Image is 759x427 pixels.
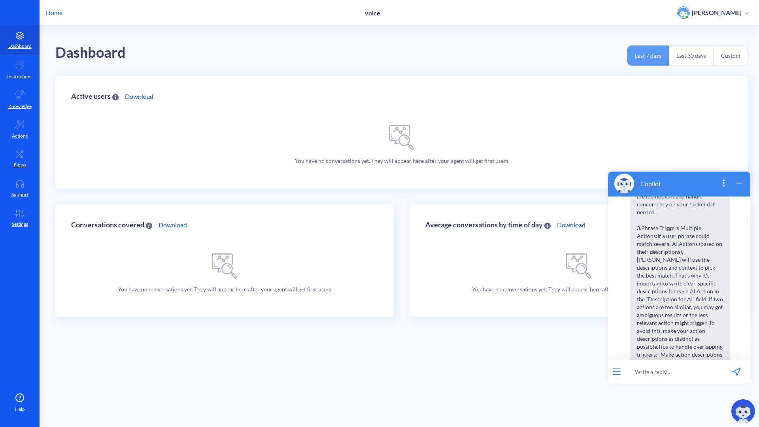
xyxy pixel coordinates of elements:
input: Write a reply... [22,193,120,217]
button: open menu [9,202,17,208]
p: Knowledge [8,103,32,110]
p: Actions [12,132,28,140]
a: Download [557,220,585,230]
p: Home [46,8,62,17]
div: Average conversations by time of day [425,221,551,229]
p: You have no conversations yet. They will appear here after your agent will get first users [118,285,331,293]
button: Last 7 days [627,45,669,66]
p: Support [11,191,28,198]
button: send message [120,193,147,217]
p: Flows [14,161,26,168]
button: user photo[PERSON_NAME] [673,6,753,20]
p: Settings [12,221,28,228]
p: [PERSON_NAME] [692,8,742,17]
a: Download [159,220,187,230]
img: Copilot [11,7,31,26]
p: Dashboard [8,43,32,50]
button: open popup [116,11,125,22]
div: Active users [71,93,119,100]
p: You have no conversations yet. They will appear here after your agent will get first users [472,285,685,293]
span: Help [15,406,25,413]
button: Custom [714,45,748,66]
img: user photo [677,6,690,19]
p: Copilot [37,13,58,21]
div: Conversations covered [71,221,152,229]
p: Instructions [7,73,32,80]
p: You have no conversations yet. They will appear here after your agent will get first users [295,157,508,165]
button: Last 30 days [669,45,714,66]
div: Dashboard [55,42,126,64]
img: copilot-icon.svg [731,399,755,423]
p: voice [365,9,380,17]
a: Download [125,92,153,101]
button: wrap widget [131,11,141,22]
